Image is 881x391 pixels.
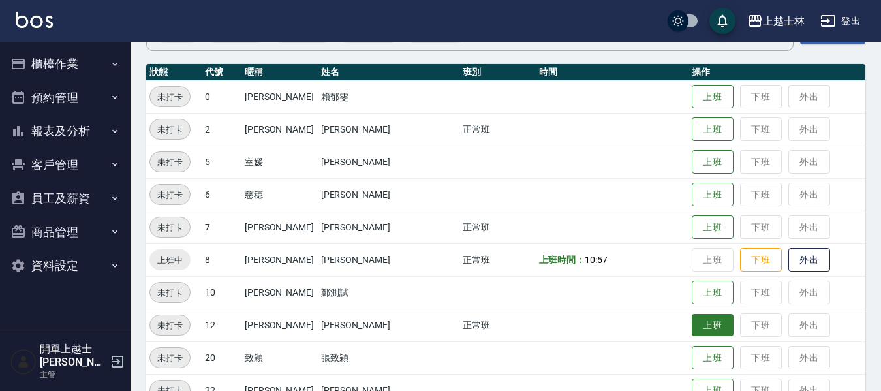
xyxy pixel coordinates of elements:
td: 7 [202,211,241,243]
th: 班別 [459,64,536,81]
td: [PERSON_NAME] [241,276,318,309]
td: 8 [202,243,241,276]
button: 登出 [815,9,865,33]
img: Person [10,349,37,375]
button: 上班 [692,346,734,370]
button: 外出 [788,248,830,272]
th: 狀態 [146,64,202,81]
button: save [709,8,735,34]
span: 上班中 [149,253,191,267]
td: [PERSON_NAME] [241,80,318,113]
td: [PERSON_NAME] [318,211,460,243]
button: 預約管理 [5,81,125,115]
span: 未打卡 [150,319,190,332]
div: 上越士林 [763,13,805,29]
button: 上班 [692,314,734,337]
td: [PERSON_NAME] [241,243,318,276]
td: 致穎 [241,341,318,374]
th: 操作 [688,64,865,81]
button: 下班 [740,248,782,272]
td: 12 [202,309,241,341]
td: 賴郁雯 [318,80,460,113]
td: [PERSON_NAME] [241,113,318,146]
td: 正常班 [459,243,536,276]
button: 資料設定 [5,249,125,283]
th: 時間 [536,64,688,81]
button: 客戶管理 [5,148,125,182]
td: 鄭測試 [318,276,460,309]
img: Logo [16,12,53,28]
td: 6 [202,178,241,211]
td: [PERSON_NAME] [241,309,318,341]
th: 姓名 [318,64,460,81]
span: 未打卡 [150,123,190,136]
span: 10:57 [585,255,608,265]
button: 商品管理 [5,215,125,249]
button: 上班 [692,117,734,142]
td: [PERSON_NAME] [318,178,460,211]
td: [PERSON_NAME] [241,211,318,243]
button: 上班 [692,150,734,174]
td: 5 [202,146,241,178]
span: 未打卡 [150,188,190,202]
td: 20 [202,341,241,374]
td: 正常班 [459,113,536,146]
td: 正常班 [459,309,536,341]
td: 2 [202,113,241,146]
span: 未打卡 [150,286,190,300]
p: 主管 [40,369,106,381]
span: 未打卡 [150,155,190,169]
td: 正常班 [459,211,536,243]
td: [PERSON_NAME] [318,146,460,178]
span: 未打卡 [150,90,190,104]
span: 未打卡 [150,351,190,365]
button: 報表及分析 [5,114,125,148]
button: 櫃檯作業 [5,47,125,81]
td: 0 [202,80,241,113]
h5: 開單上越士[PERSON_NAME] [40,343,106,369]
button: 上班 [692,85,734,109]
td: 10 [202,276,241,309]
td: [PERSON_NAME] [318,309,460,341]
th: 代號 [202,64,241,81]
td: [PERSON_NAME] [318,113,460,146]
button: 上班 [692,183,734,207]
th: 暱稱 [241,64,318,81]
button: 上班 [692,215,734,240]
b: 上班時間： [539,255,585,265]
td: 室媛 [241,146,318,178]
span: 未打卡 [150,221,190,234]
button: 員工及薪資 [5,181,125,215]
td: 慈穗 [241,178,318,211]
td: 張致穎 [318,341,460,374]
button: 上班 [692,281,734,305]
td: [PERSON_NAME] [318,243,460,276]
button: 上越士林 [742,8,810,35]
